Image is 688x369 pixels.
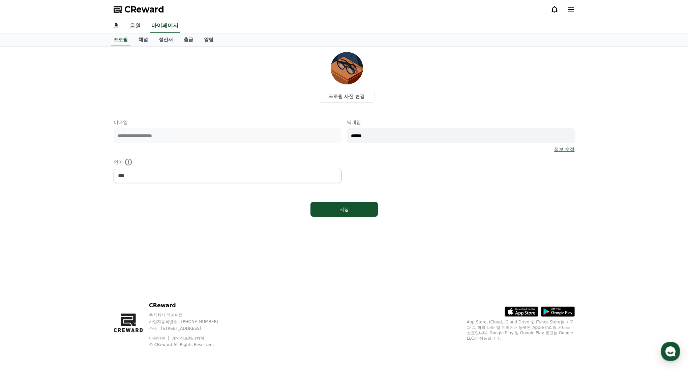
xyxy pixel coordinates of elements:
[199,33,219,46] a: 알림
[149,312,231,318] p: 주식회사 와이피랩
[133,33,153,46] a: 채널
[149,319,231,324] p: 사업자등록번호 : [PHONE_NUMBER]
[178,33,199,46] a: 출금
[467,319,575,341] p: App Store, iCloud, iCloud Drive 및 iTunes Store는 미국과 그 밖의 나라 및 지역에서 등록된 Apple Inc.의 서비스 상표입니다. Goo...
[87,214,129,231] a: Settings
[153,33,178,46] a: 정산서
[111,33,130,46] a: 프로필
[150,19,180,33] a: 마이페이지
[149,342,231,347] p: © CReward All Rights Reserved.
[114,158,341,166] p: 언어
[149,336,170,341] a: 이용약관
[554,146,574,153] a: 정보 수정
[149,326,231,331] p: 주소 : [STREET_ADDRESS]
[17,224,29,230] span: Home
[114,4,164,15] a: CReward
[331,52,363,84] img: profile_image
[347,119,575,126] p: 닉네임
[310,202,378,217] button: 저장
[114,119,341,126] p: 이메일
[124,19,146,33] a: 음원
[56,225,76,230] span: Messages
[108,19,124,33] a: 홈
[44,214,87,231] a: Messages
[2,214,44,231] a: Home
[324,206,364,213] div: 저장
[100,224,116,230] span: Settings
[124,4,164,15] span: CReward
[149,301,231,310] p: CReward
[172,336,204,341] a: 개인정보처리방침
[319,90,375,103] label: 프로필 사진 변경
